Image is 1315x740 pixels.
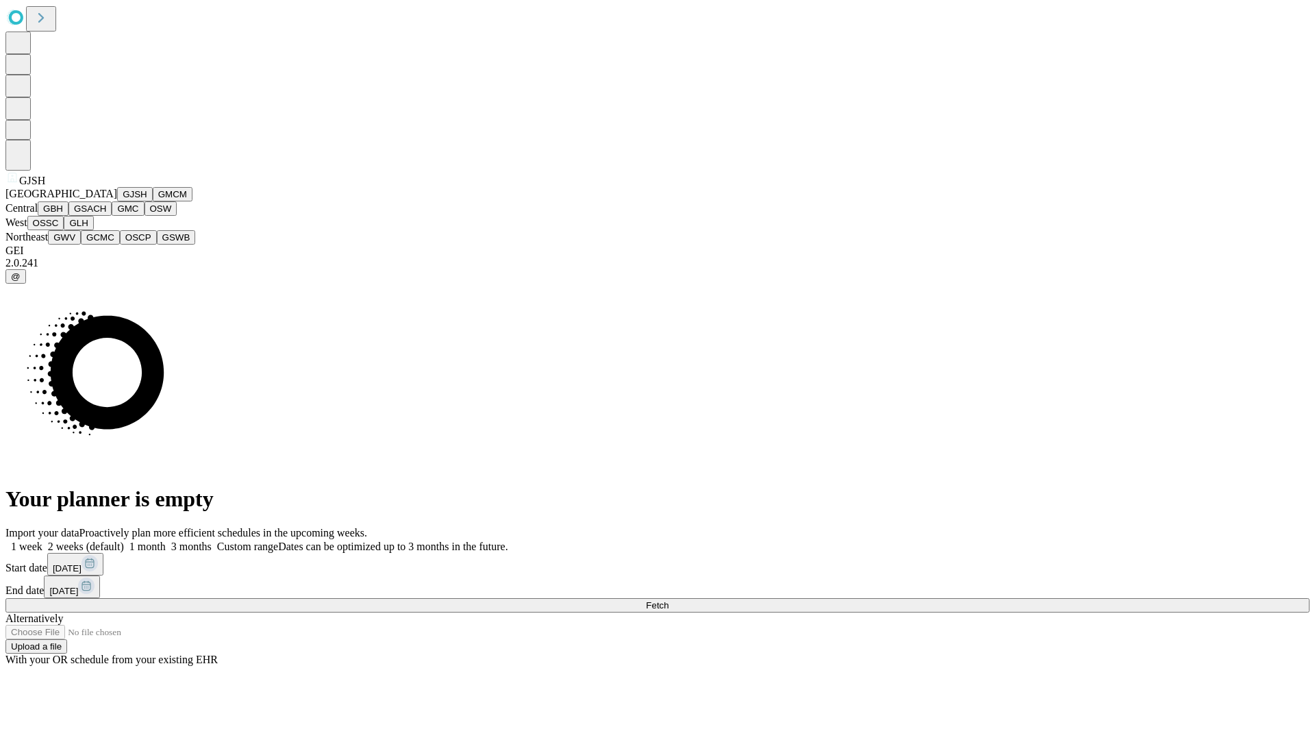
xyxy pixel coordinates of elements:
[5,202,38,214] span: Central
[5,217,27,228] span: West
[120,230,157,245] button: OSCP
[11,541,42,552] span: 1 week
[5,269,26,284] button: @
[5,231,48,243] span: Northeast
[5,654,218,665] span: With your OR schedule from your existing EHR
[49,586,78,596] span: [DATE]
[153,187,192,201] button: GMCM
[5,257,1310,269] div: 2.0.241
[48,541,124,552] span: 2 weeks (default)
[157,230,196,245] button: GSWB
[27,216,64,230] button: OSSC
[79,527,367,539] span: Proactively plan more efficient schedules in the upcoming weeks.
[117,187,153,201] button: GJSH
[646,600,668,610] span: Fetch
[64,216,93,230] button: GLH
[5,188,117,199] span: [GEOGRAPHIC_DATA]
[5,639,67,654] button: Upload a file
[68,201,112,216] button: GSACH
[38,201,68,216] button: GBH
[5,576,1310,598] div: End date
[217,541,278,552] span: Custom range
[5,486,1310,512] h1: Your planner is empty
[48,230,81,245] button: GWV
[11,271,21,282] span: @
[5,598,1310,613] button: Fetch
[5,613,63,624] span: Alternatively
[81,230,120,245] button: GCMC
[145,201,177,216] button: OSW
[5,245,1310,257] div: GEI
[171,541,212,552] span: 3 months
[129,541,166,552] span: 1 month
[44,576,100,598] button: [DATE]
[47,553,103,576] button: [DATE]
[278,541,508,552] span: Dates can be optimized up to 3 months in the future.
[53,563,82,573] span: [DATE]
[19,175,45,186] span: GJSH
[112,201,144,216] button: GMC
[5,527,79,539] span: Import your data
[5,553,1310,576] div: Start date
